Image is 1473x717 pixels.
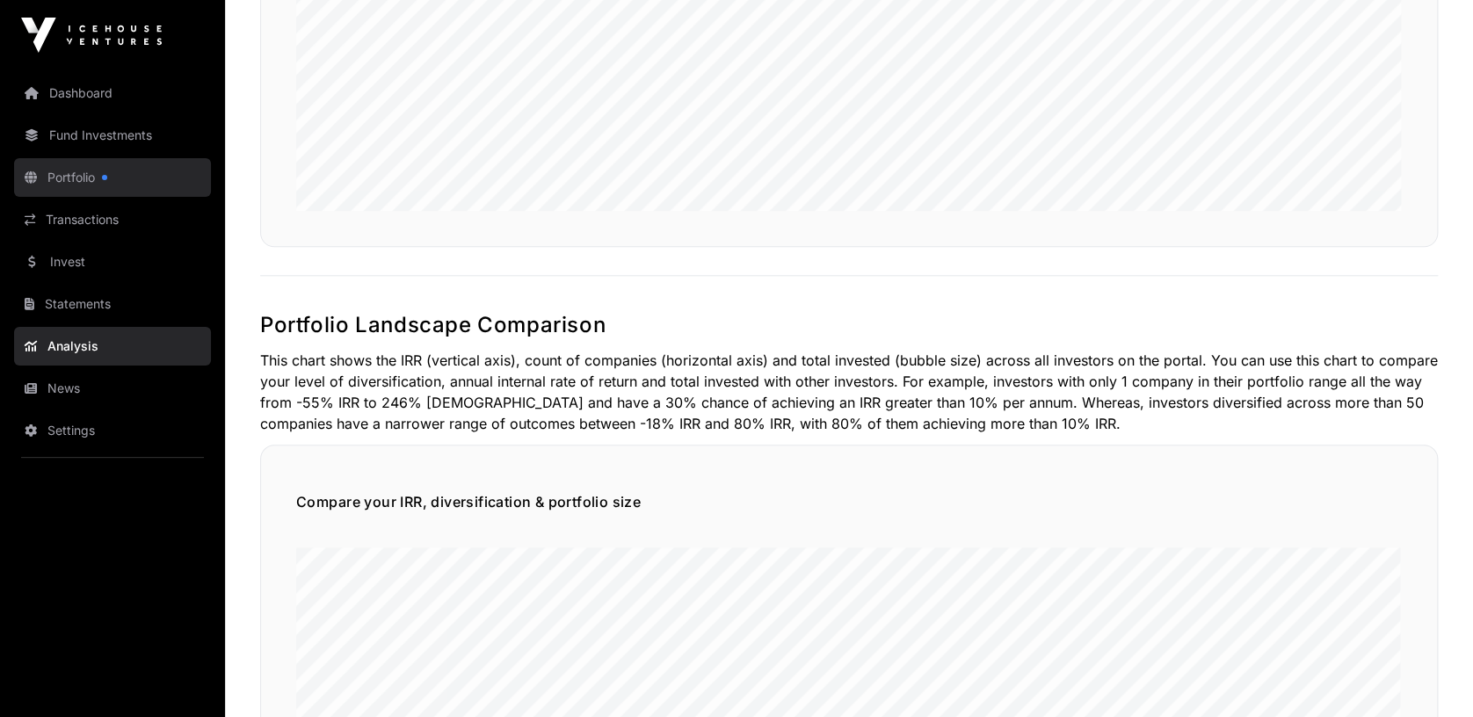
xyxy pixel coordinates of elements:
[14,200,211,239] a: Transactions
[14,327,211,366] a: Analysis
[14,116,211,155] a: Fund Investments
[1385,633,1473,717] iframe: Chat Widget
[296,491,1402,512] h5: Compare your IRR, diversification & portfolio size
[14,285,211,323] a: Statements
[260,311,1438,339] h2: Portfolio Landscape Comparison
[14,369,211,408] a: News
[14,158,211,197] a: Portfolio
[14,411,211,450] a: Settings
[14,74,211,112] a: Dashboard
[260,350,1438,434] p: This chart shows the IRR (vertical axis), count of companies (horizontal axis) and total invested...
[14,243,211,281] a: Invest
[21,18,162,53] img: Icehouse Ventures Logo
